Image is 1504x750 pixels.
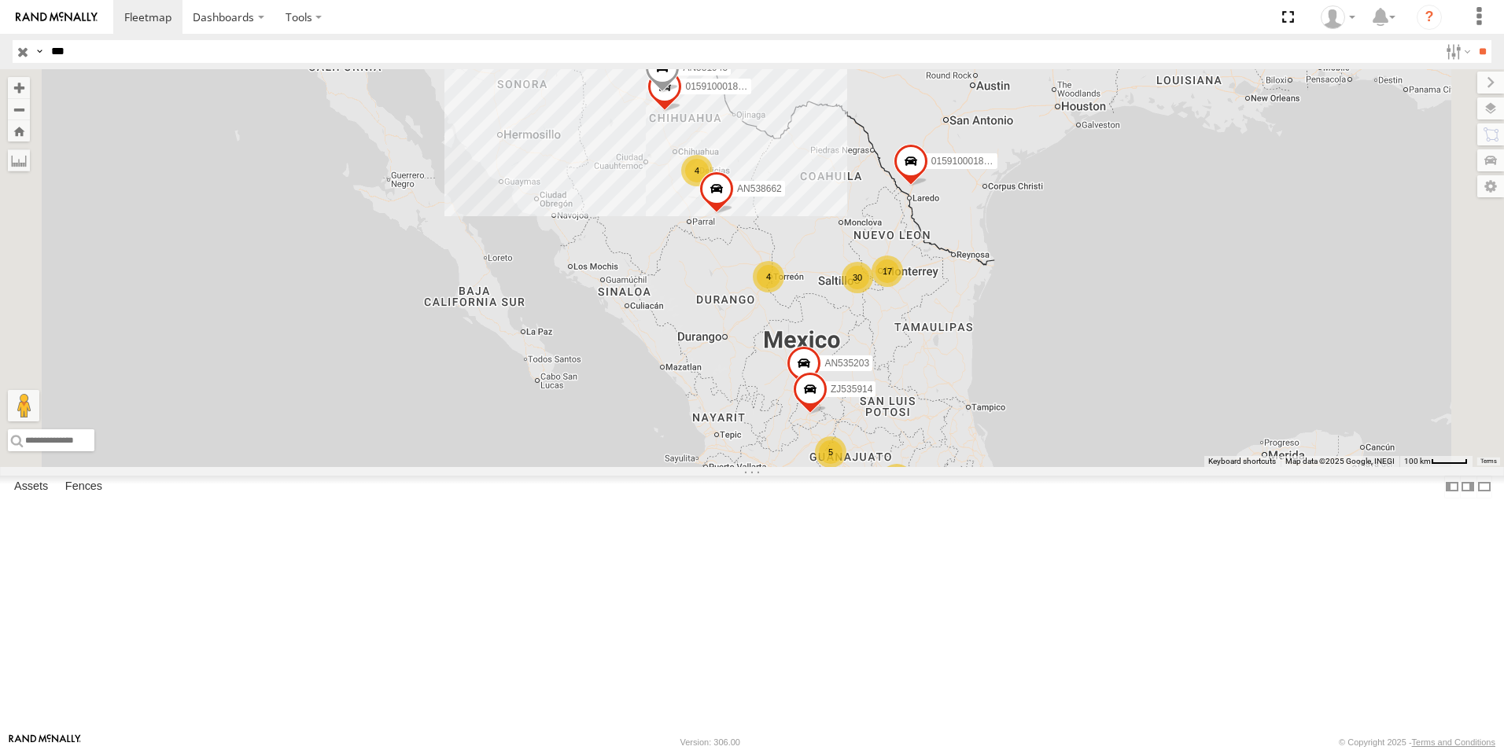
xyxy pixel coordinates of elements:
[1439,40,1473,63] label: Search Filter Options
[881,464,912,495] div: 2
[737,183,782,194] span: AN538662
[680,737,740,747] div: Version: 306.00
[1208,456,1276,467] button: Keyboard shortcuts
[753,261,784,292] div: 4
[57,476,110,498] label: Fences
[1285,457,1395,465] span: Map data ©2025 Google, INEGI
[1480,458,1497,465] a: Terms (opens in new tab)
[1404,457,1431,465] span: 100 km
[1399,456,1473,467] button: Map Scale: 100 km per 43 pixels
[8,120,30,142] button: Zoom Home
[1444,476,1460,498] label: Dock Summary Table to the Left
[1339,737,1495,747] div: © Copyright 2025 -
[831,384,872,395] span: ZJ535914
[8,390,39,421] button: Drag Pegman onto the map to open Street View
[842,262,873,293] div: 30
[33,40,46,63] label: Search Query
[8,77,30,98] button: Zoom in
[16,12,98,23] img: rand-logo.svg
[1315,6,1361,29] div: Alonso Dominguez
[685,81,764,92] span: 015910001845018
[872,256,903,287] div: 17
[815,436,846,468] div: 5
[931,156,1010,167] span: 015910001811580
[9,734,81,750] a: Visit our Website
[1417,5,1442,30] i: ?
[8,98,30,120] button: Zoom out
[1460,476,1476,498] label: Dock Summary Table to the Right
[6,476,56,498] label: Assets
[1412,737,1495,747] a: Terms and Conditions
[824,358,869,369] span: AN535203
[8,149,30,171] label: Measure
[1477,175,1504,197] label: Map Settings
[1476,476,1492,498] label: Hide Summary Table
[681,155,713,186] div: 4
